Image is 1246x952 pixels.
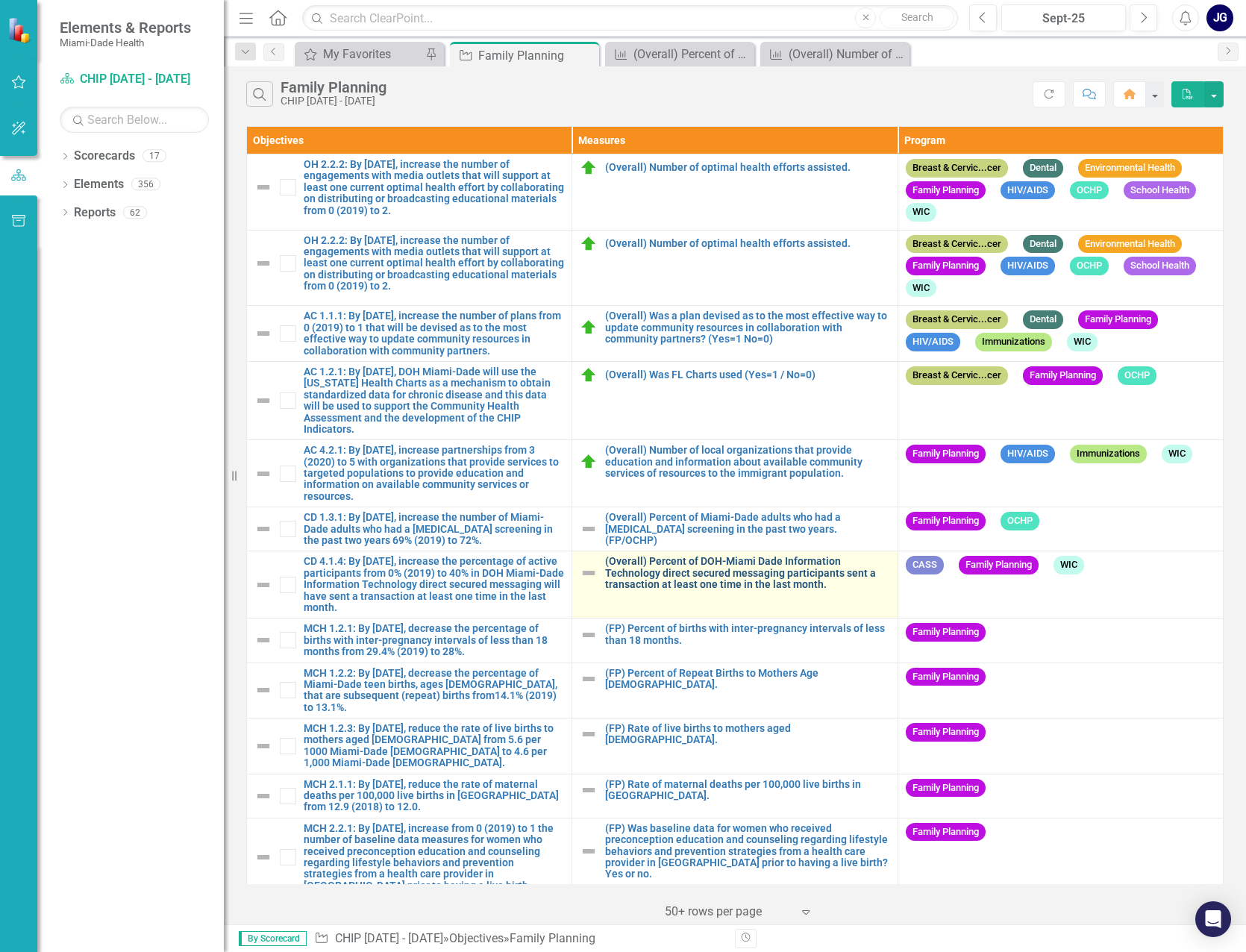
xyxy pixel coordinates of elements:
[605,668,889,691] a: (FP) Percent of Repeat Births to Mothers Age [DEMOGRAPHIC_DATA].
[572,507,898,551] td: Double-Click to Edit Right Click for Context Menu
[572,774,898,818] td: Double-Click to Edit Right Click for Context Menu
[580,781,598,799] img: Not Defined
[304,512,564,546] a: CD 1.3.1: By [DATE], increase the number of Miami-Dade adults who had a [MEDICAL_DATA] screening ...
[580,159,598,177] img: On Track
[247,619,572,663] td: Double-Click to Edit Right Click for Context Menu
[304,623,564,657] a: MCH 1.2.1: By [DATE], decrease the percentage of births with inter-pregnancy intervals of less th...
[1023,366,1103,385] span: Family Planning
[1001,181,1055,200] span: HIV/AIDS
[281,79,386,95] div: Family Planning
[1078,235,1182,254] span: Environmental Health
[906,279,936,298] span: WIC
[247,507,572,551] td: Double-Click to Edit Right Click for Context Menu
[580,319,598,336] img: On Track
[478,46,595,65] div: Family Planning
[7,16,34,43] img: ClearPoint Strategy
[1006,10,1121,28] div: Sept-25
[572,154,898,231] td: Double-Click to Edit Right Click for Context Menu
[764,45,906,63] a: (Overall) Number of local organizations that provide education and information about available co...
[580,564,598,582] img: Not Defined
[906,203,936,222] span: WIC
[1078,310,1158,329] span: Family Planning
[906,723,986,742] span: Family Planning
[1206,4,1233,31] div: JG
[254,631,272,649] img: Not Defined
[1124,181,1196,200] span: School Health
[906,366,1008,385] span: Breast & Cervic...cer
[254,325,272,342] img: Not Defined
[605,369,889,381] a: (Overall) Was FL Charts used (Yes=1 / No=0)
[247,440,572,507] td: Double-Click to Edit Right Click for Context Menu
[580,520,598,538] img: Not Defined
[572,440,898,507] td: Double-Click to Edit Right Click for Context Menu
[906,445,986,463] span: Family Planning
[323,45,422,63] div: My Favorites
[580,453,598,471] img: On Track
[1118,366,1156,385] span: OCHP
[605,723,889,746] a: (FP) Rate of live births to mothers aged [DEMOGRAPHIC_DATA].
[605,779,889,802] a: (FP) Rate of maternal deaths per 100,000 live births in [GEOGRAPHIC_DATA].
[254,848,272,866] img: Not Defined
[281,95,386,107] div: CHIP [DATE] - [DATE]
[304,366,564,435] a: AC 1.2.1: By [DATE], DOH Miami-Dade will use the [US_STATE] Health Charts as a mechanism to obtai...
[906,333,960,351] span: HIV/AIDS
[60,71,209,88] a: CHIP [DATE] - [DATE]
[789,45,906,63] div: (Overall) Number of local organizations that provide education and information about available co...
[1001,4,1126,31] button: Sept-25
[239,931,307,946] span: By Scorecard
[906,181,986,200] span: Family Planning
[247,230,572,306] td: Double-Click to Edit Right Click for Context Menu
[314,930,724,948] div: » »
[304,779,564,813] a: MCH 2.1.1: By [DATE], reduce the rate of maternal deaths per 100,000 live births in [GEOGRAPHIC_D...
[580,626,598,644] img: Not Defined
[880,7,954,28] button: Search
[304,723,564,769] a: MCH 1.2.3: By [DATE], reduce the rate of live births to mothers aged [DEMOGRAPHIC_DATA] from 5.6 ...
[298,45,422,63] a: My Favorites
[335,931,443,945] a: CHIP [DATE] - [DATE]
[605,512,889,546] a: (Overall) Percent of Miami-Dade adults who had a [MEDICAL_DATA] screening in the past two years. ...
[572,230,898,306] td: Double-Click to Edit Right Click for Context Menu
[123,206,147,219] div: 62
[572,306,898,362] td: Double-Click to Edit Right Click for Context Menu
[906,623,986,642] span: Family Planning
[605,823,889,880] a: (FP) Was baseline data for women who received preconception education and counseling regarding li...
[1162,445,1192,463] span: WIC
[247,818,572,896] td: Double-Click to Edit Right Click for Context Menu
[906,310,1008,329] span: Breast & Cervic...cer
[605,162,889,173] a: (Overall) Number of optimal health efforts assisted.
[1078,159,1182,178] span: Environmental Health
[1054,556,1084,574] span: WIC
[572,663,898,718] td: Double-Click to Edit Right Click for Context Menu
[247,306,572,362] td: Double-Click to Edit Right Click for Context Menu
[254,392,272,410] img: Not Defined
[906,668,986,686] span: Family Planning
[449,931,504,945] a: Objectives
[247,361,572,439] td: Double-Click to Edit Right Click for Context Menu
[572,361,898,439] td: Double-Click to Edit Right Click for Context Menu
[60,19,191,37] span: Elements & Reports
[254,737,272,755] img: Not Defined
[580,366,598,384] img: On Track
[1070,257,1109,275] span: OCHP
[254,178,272,196] img: Not Defined
[304,310,564,357] a: AC 1.1.1: By [DATE], increase the number of plans from 0 (2019) to 1 that will be devised as to t...
[1023,235,1063,254] span: Dental
[131,178,160,191] div: 356
[605,310,889,345] a: (Overall) Was a plan devised as to the most effective way to update community resources in collab...
[580,725,598,743] img: Not Defined
[1023,310,1063,329] span: Dental
[304,556,564,613] a: CD 4.1.4: By [DATE], increase the percentage of active participants from 0% (2019) to 40% in DOH ...
[247,551,572,619] td: Double-Click to Edit Right Click for Context Menu
[580,670,598,688] img: Not Defined
[906,556,944,574] span: CASS
[906,235,1008,254] span: Breast & Cervic...cer
[510,931,595,945] div: Family Planning
[1195,901,1231,937] div: Open Intercom Messenger
[1067,333,1098,351] span: WIC
[605,238,889,249] a: (Overall) Number of optimal health efforts assisted.
[906,823,986,842] span: Family Planning
[906,257,986,275] span: Family Planning
[247,774,572,818] td: Double-Click to Edit Right Click for Context Menu
[1023,159,1063,178] span: Dental
[906,159,1008,178] span: Breast & Cervic...cer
